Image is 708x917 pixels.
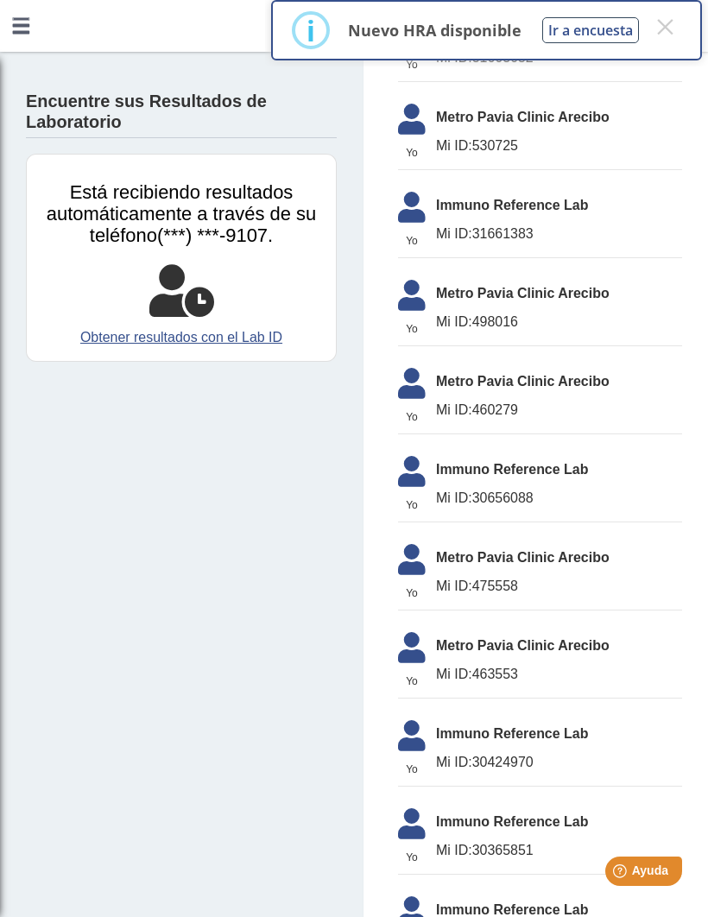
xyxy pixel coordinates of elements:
span: Mi ID: [436,314,472,329]
span: Immuno Reference Lab [436,195,682,216]
span: Yo [388,145,436,161]
span: Yo [388,321,436,337]
button: Close this dialog [649,11,680,42]
span: 30424970 [436,752,682,773]
span: Mi ID: [436,402,472,417]
span: 475558 [436,576,682,597]
span: Yo [388,233,436,249]
span: Yo [388,762,436,777]
span: Immuno Reference Lab [436,459,682,480]
iframe: Help widget launcher [554,850,689,898]
span: Yo [388,497,436,513]
span: Mi ID: [436,490,472,505]
span: Está recibiendo resultados automáticamente a través de su teléfono [47,181,316,246]
span: 31661383 [436,224,682,244]
span: 460279 [436,400,682,421]
span: Metro Pavia Clinic Arecibo [436,283,682,304]
span: Yo [388,585,436,601]
span: Metro Pavia Clinic Arecibo [436,371,682,392]
span: 30365851 [436,840,682,861]
span: 530725 [436,136,682,156]
span: 463553 [436,664,682,685]
span: Metro Pavia Clinic Arecibo [436,107,682,128]
span: Mi ID: [436,226,472,241]
span: Mi ID: [436,579,472,593]
span: Yo [388,850,436,865]
span: Mi ID: [436,138,472,153]
button: Ir a encuesta [542,17,639,43]
span: Mi ID: [436,843,472,857]
a: Obtener resultados con el Lab ID [40,327,323,348]
span: Immuno Reference Lab [436,724,682,744]
span: Mi ID: [436,755,472,769]
span: 30656088 [436,488,682,509]
span: Yo [388,674,436,689]
div: i [307,15,315,46]
h4: Encuentre sus Resultados de Laboratorio [26,92,337,133]
span: 498016 [436,312,682,332]
span: Metro Pavia Clinic Arecibo [436,636,682,656]
span: Metro Pavia Clinic Arecibo [436,547,682,568]
span: Mi ID: [436,667,472,681]
span: Immuno Reference Lab [436,812,682,832]
p: Nuevo HRA disponible [348,20,522,41]
span: Yo [388,409,436,425]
